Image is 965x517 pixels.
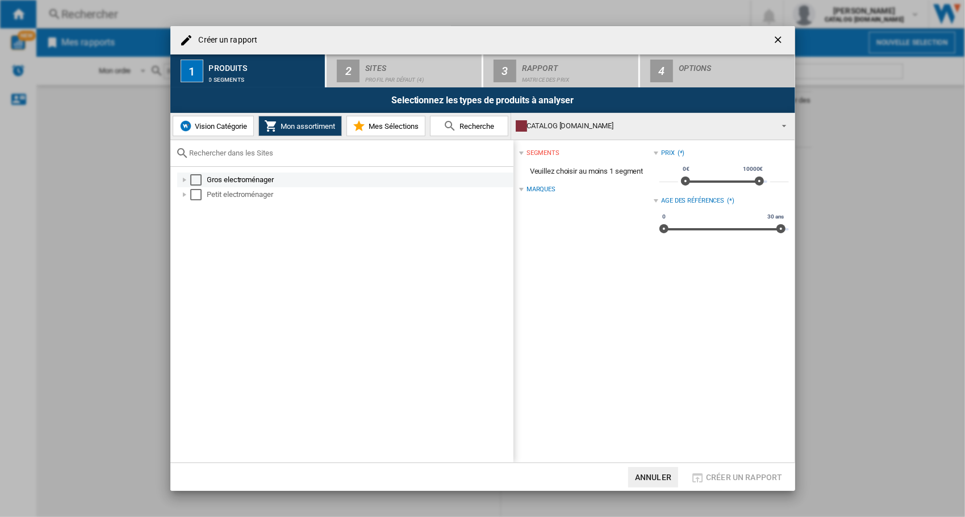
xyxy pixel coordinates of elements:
span: 0€ [681,165,691,174]
span: 10000€ [741,165,765,174]
div: Matrice des prix [522,71,634,83]
button: Recherche [430,116,508,136]
img: wiser-icon-blue.png [179,119,193,133]
span: Mon assortiment [278,122,336,131]
div: 0 segments [209,71,321,83]
div: 2 [337,60,360,82]
div: Rapport [522,59,634,71]
div: 4 [650,60,673,82]
div: Selectionnez les types de produits à analyser [170,87,795,113]
h4: Créer un rapport [193,35,258,46]
div: 3 [494,60,516,82]
div: Age des références [661,196,724,205]
div: Petit electroménager [207,189,512,200]
button: 1 Produits 0 segments [170,54,327,87]
button: getI18NText('BUTTONS.CLOSE_DIALOG') [768,29,791,52]
button: Mes Sélections [346,116,425,136]
div: Prix [661,149,675,158]
span: 0 [661,212,667,221]
md-checkbox: Select [190,189,207,200]
div: Marques [527,185,555,194]
span: Créer un rapport [706,473,782,482]
span: Recherche [457,122,495,131]
div: Options [679,59,791,71]
div: CATALOG [DOMAIN_NAME] [516,118,772,134]
md-checkbox: Select [190,174,207,186]
button: 3 Rapport Matrice des prix [483,54,640,87]
div: Gros electroménager [207,174,512,186]
div: Sites [365,59,477,71]
span: 30 ans [766,212,786,221]
span: Veuillez choisir au moins 1 segment [519,161,654,182]
button: 2 Sites Profil par défaut (4) [327,54,483,87]
div: segments [527,149,559,158]
button: Créer un rapport [687,467,786,487]
ng-md-icon: getI18NText('BUTTONS.CLOSE_DIALOG') [772,34,786,48]
button: 4 Options [640,54,795,87]
input: Rechercher dans les Sites [190,149,508,157]
div: Profil par défaut (4) [365,71,477,83]
div: 1 [181,60,203,82]
button: Mon assortiment [258,116,342,136]
span: Mes Sélections [366,122,419,131]
button: Vision Catégorie [173,116,254,136]
span: Vision Catégorie [193,122,248,131]
button: Annuler [628,467,678,487]
div: Produits [209,59,321,71]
